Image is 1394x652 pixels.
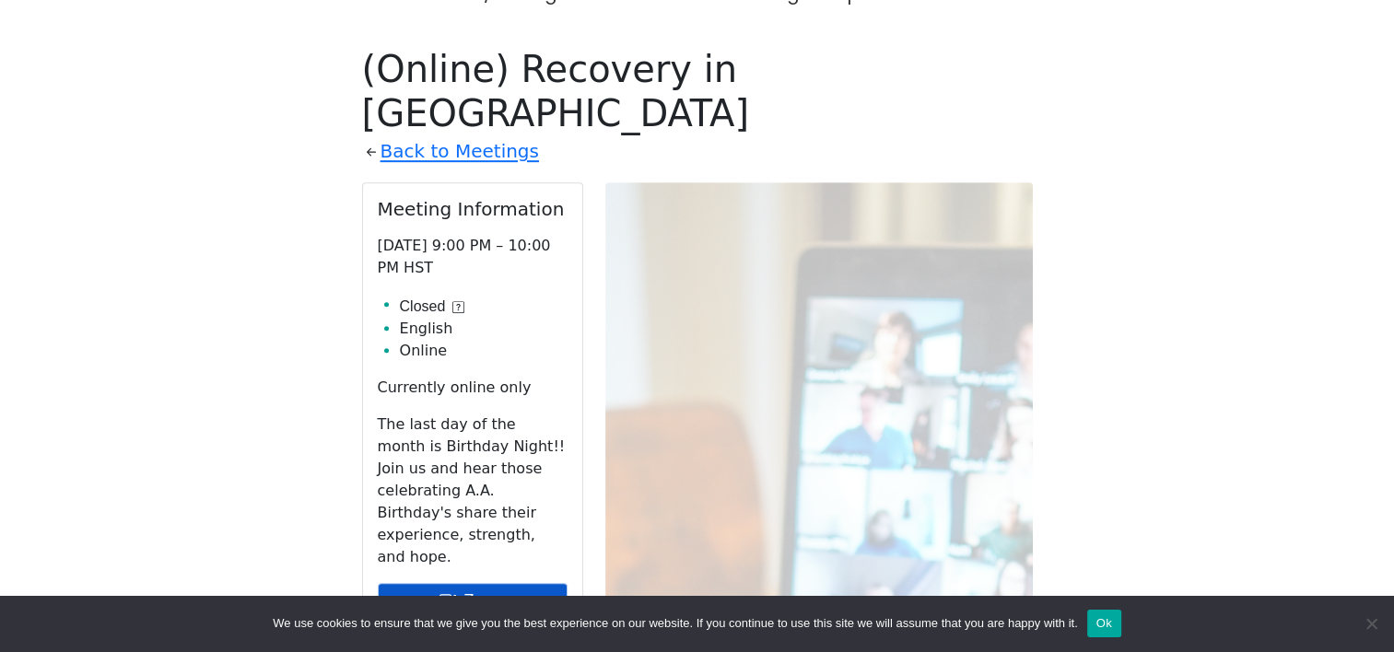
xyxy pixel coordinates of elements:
h2: Meeting Information [378,198,568,220]
p: Currently online only [378,377,568,399]
p: [DATE] 9:00 PM – 10:00 PM HST [378,235,568,279]
button: Ok [1087,610,1121,637]
a: Zoom [378,583,568,618]
a: Back to Meetings [381,135,539,168]
span: No [1362,614,1380,633]
li: Online [400,340,568,362]
h1: (Online) Recovery in [GEOGRAPHIC_DATA] [362,47,1033,135]
span: Closed [400,296,446,318]
span: We use cookies to ensure that we give you the best experience on our website. If you continue to ... [273,614,1077,633]
button: Closed [400,296,465,318]
p: The last day of the month is Birthday Night!! Join us and hear those celebrating A.A. Birthday's ... [378,413,568,568]
li: English [400,318,568,340]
